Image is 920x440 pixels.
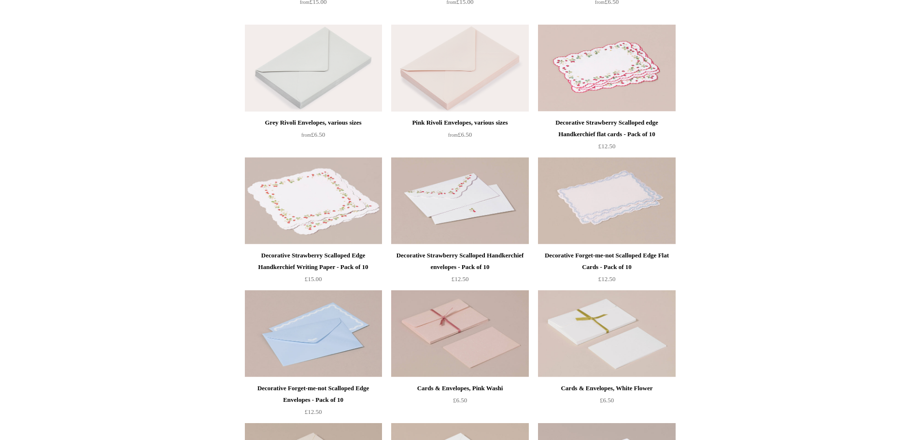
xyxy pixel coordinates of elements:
[394,383,526,394] div: Cards & Envelopes, Pink Washi
[538,117,675,156] a: Decorative Strawberry Scalloped edge Handkerchief flat cards - Pack of 10 £12.50
[245,157,382,244] img: Decorative Strawberry Scalloped Edge Handkerchief Writing Paper - Pack of 10
[394,117,526,128] div: Pink Rivoli Envelopes, various sizes
[391,383,528,422] a: Cards & Envelopes, Pink Washi £6.50
[301,132,311,138] span: from
[245,25,382,112] img: Grey Rivoli Envelopes, various sizes
[245,383,382,422] a: Decorative Forget-me-not Scalloped Edge Envelopes - Pack of 10 £12.50
[245,290,382,377] a: Decorative Forget-me-not Scalloped Edge Envelopes - Pack of 10 Decorative Forget-me-not Scalloped...
[305,275,322,283] span: £15.00
[600,397,614,404] span: £6.50
[540,383,673,394] div: Cards & Envelopes, White Flower
[448,131,472,138] span: £6.50
[598,142,616,150] span: £12.50
[538,290,675,377] img: Cards & Envelopes, White Flower
[538,250,675,289] a: Decorative Forget-me-not Scalloped Edge Flat Cards - Pack of 10 £12.50
[391,157,528,244] img: Decorative Strawberry Scalloped Handkerchief envelopes - Pack of 10
[598,275,616,283] span: £12.50
[538,290,675,377] a: Cards & Envelopes, White Flower Cards & Envelopes, White Flower
[452,275,469,283] span: £12.50
[394,250,526,273] div: Decorative Strawberry Scalloped Handkerchief envelopes - Pack of 10
[391,25,528,112] a: Pink Rivoli Envelopes, various sizes Pink Rivoli Envelopes, various sizes
[538,157,675,244] a: Decorative Forget-me-not Scalloped Edge Flat Cards - Pack of 10 Decorative Forget-me-not Scallope...
[391,25,528,112] img: Pink Rivoli Envelopes, various sizes
[245,117,382,156] a: Grey Rivoli Envelopes, various sizes from£6.50
[538,157,675,244] img: Decorative Forget-me-not Scalloped Edge Flat Cards - Pack of 10
[538,25,675,112] img: Decorative Strawberry Scalloped edge Handkerchief flat cards - Pack of 10
[247,117,380,128] div: Grey Rivoli Envelopes, various sizes
[391,290,528,377] a: Cards & Envelopes, Pink Washi Cards & Envelopes, Pink Washi
[245,157,382,244] a: Decorative Strawberry Scalloped Edge Handkerchief Writing Paper - Pack of 10 Decorative Strawberr...
[453,397,467,404] span: £6.50
[301,131,325,138] span: £6.50
[245,290,382,377] img: Decorative Forget-me-not Scalloped Edge Envelopes - Pack of 10
[391,290,528,377] img: Cards & Envelopes, Pink Washi
[538,25,675,112] a: Decorative Strawberry Scalloped edge Handkerchief flat cards - Pack of 10 Decorative Strawberry S...
[391,157,528,244] a: Decorative Strawberry Scalloped Handkerchief envelopes - Pack of 10 Decorative Strawberry Scallop...
[391,250,528,289] a: Decorative Strawberry Scalloped Handkerchief envelopes - Pack of 10 £12.50
[448,132,458,138] span: from
[245,250,382,289] a: Decorative Strawberry Scalloped Edge Handkerchief Writing Paper - Pack of 10 £15.00
[391,117,528,156] a: Pink Rivoli Envelopes, various sizes from£6.50
[305,408,322,415] span: £12.50
[538,383,675,422] a: Cards & Envelopes, White Flower £6.50
[245,25,382,112] a: Grey Rivoli Envelopes, various sizes Grey Rivoli Envelopes, various sizes
[540,250,673,273] div: Decorative Forget-me-not Scalloped Edge Flat Cards - Pack of 10
[247,383,380,406] div: Decorative Forget-me-not Scalloped Edge Envelopes - Pack of 10
[540,117,673,140] div: Decorative Strawberry Scalloped edge Handkerchief flat cards - Pack of 10
[247,250,380,273] div: Decorative Strawberry Scalloped Edge Handkerchief Writing Paper - Pack of 10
